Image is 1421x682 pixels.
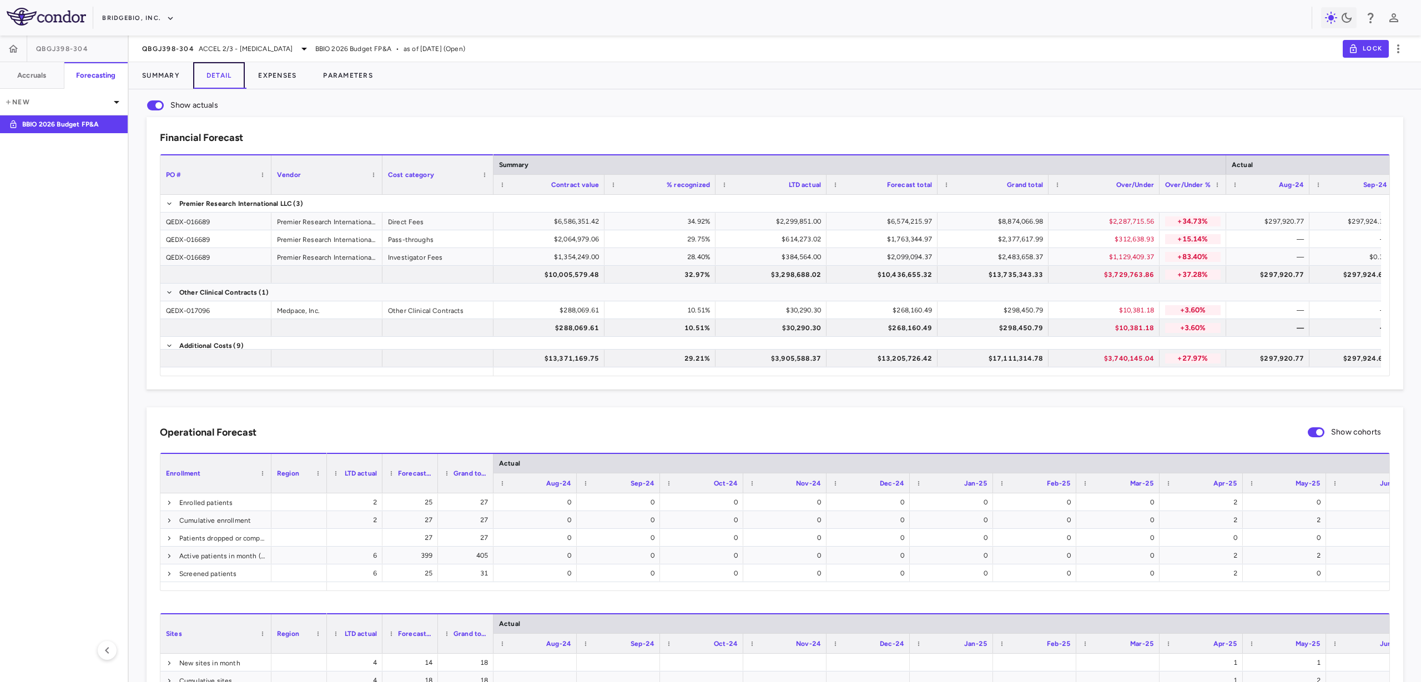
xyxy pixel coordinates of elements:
[448,654,488,671] div: 18
[245,62,310,89] button: Expenses
[1363,181,1387,189] span: Sep-24
[1253,564,1321,582] div: 0
[920,547,987,564] div: 0
[1213,479,1237,487] span: Apr-25
[1331,426,1381,438] span: Show cohorts
[1236,230,1304,248] div: —
[160,230,271,247] div: QEDX-016689
[337,493,377,511] div: 2
[22,119,104,129] p: BBIO 2026 Budget FP&A
[503,301,599,319] div: $288,069.61
[948,319,1043,337] div: $298,450.79
[179,512,251,529] span: Cumulative enrollment
[392,564,432,582] div: 25
[310,62,386,89] button: Parameters
[1319,301,1387,319] div: —
[1059,350,1154,367] div: $3,740,145.04
[448,493,488,511] div: 27
[837,248,932,266] div: $2,099,094.37
[1165,234,1221,244] p: +15.14%
[546,479,571,487] span: Aug-24
[725,230,821,248] div: $614,273.02
[499,459,520,467] span: Actual
[948,230,1043,248] div: $2,377,617.99
[1236,301,1304,319] div: —
[1165,353,1221,363] p: +27.97%
[753,529,821,547] div: 0
[753,547,821,564] div: 0
[546,640,571,648] span: Aug-24
[277,630,299,638] span: Region
[503,350,599,367] div: $13,371,169.75
[499,620,520,628] span: Actual
[337,547,377,564] div: 6
[837,266,932,284] div: $10,436,655.32
[233,337,243,355] span: (9)
[1236,319,1304,337] div: —
[837,511,904,529] div: 0
[920,564,987,582] div: 0
[1003,511,1071,529] div: 0
[1165,252,1221,262] p: +83.40%
[1170,493,1237,511] div: 2
[382,301,493,319] div: Other Clinical Contracts
[1130,479,1154,487] span: Mar-25
[179,565,237,583] span: Screened patients
[614,230,710,248] div: 29.75%
[503,248,599,266] div: $1,354,249.00
[1059,248,1154,266] div: $1,129,409.37
[160,301,271,319] div: QEDX-017096
[179,547,265,565] span: Active patients in month (patient months)
[1165,216,1221,226] p: +34.73%
[887,181,932,189] span: Forecast total
[1086,564,1154,582] div: 0
[392,654,432,671] div: 14
[1165,181,1211,189] span: Over/Under %
[1253,654,1321,671] div: 1
[17,70,46,80] h6: Accruals
[503,213,599,230] div: $6,586,351.42
[1086,529,1154,547] div: 0
[1279,181,1304,189] span: Aug-24
[670,493,738,511] div: 0
[1059,301,1154,319] div: $10,381.18
[1253,529,1321,547] div: 0
[160,130,243,145] h6: Financial Forecast
[725,248,821,266] div: $384,564.00
[388,171,434,179] span: Cost category
[964,640,987,648] span: Jan-25
[631,640,654,648] span: Sep-24
[277,171,301,179] span: Vendor
[179,195,292,213] span: Premier Research International LLC
[1116,181,1155,189] span: Over/Under
[837,230,932,248] div: $1,763,344.97
[315,44,391,54] span: BBIO 2026 Budget FP&A
[1003,493,1071,511] div: 0
[1007,181,1043,189] span: Grand total
[453,630,488,638] span: Grand total
[382,213,493,230] div: Direct Fees
[714,640,738,648] span: Oct-24
[1319,248,1387,266] div: $0.31
[725,301,821,319] div: $30,290.30
[614,319,710,337] div: 10.51%
[398,469,432,477] span: Forecasted total
[179,284,258,301] span: Other Clinical Contracts
[448,547,488,564] div: 405
[1003,564,1071,582] div: 0
[503,511,571,529] div: 0
[503,547,571,564] div: 0
[587,529,654,547] div: 0
[398,630,432,638] span: Forecasted total
[199,44,293,54] span: ACCEL 2/3 - [MEDICAL_DATA]
[259,284,269,301] span: (1)
[725,266,821,284] div: $3,298,688.02
[140,94,218,117] label: Show actuals
[837,213,932,230] div: $6,574,215.97
[725,319,821,337] div: $30,290.30
[920,493,987,511] div: 0
[503,319,599,337] div: $288,069.61
[670,547,738,564] div: 0
[714,479,738,487] span: Oct-24
[725,350,821,367] div: $3,905,588.37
